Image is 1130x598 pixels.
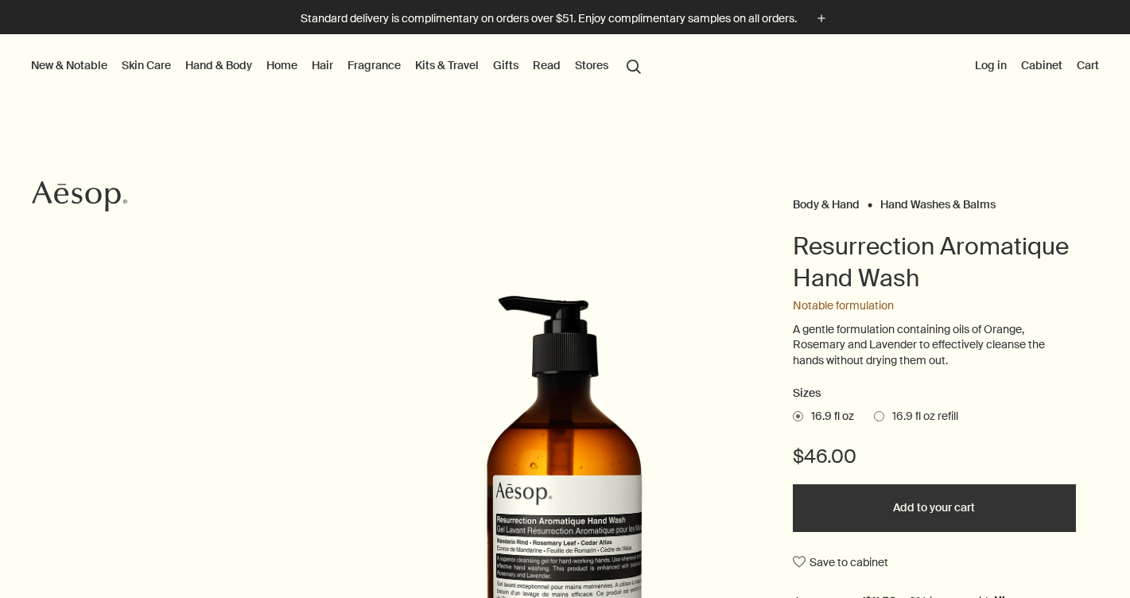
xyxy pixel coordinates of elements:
button: Standard delivery is complimentary on orders over $51. Enjoy complimentary samples on all orders. [301,10,830,28]
span: $46.00 [793,444,856,469]
span: 16.9 fl oz refill [884,409,958,425]
button: New & Notable [28,55,111,76]
button: Cart [1074,55,1102,76]
p: A gentle formulation containing oils of Orange, Rosemary and Lavender to effectively cleanse the ... [793,322,1075,369]
a: Hand Washes & Balms [880,197,996,204]
button: Stores [572,55,612,76]
a: Body & Hand [793,197,860,204]
button: Open search [619,50,648,80]
button: Log in [972,55,1010,76]
a: Hair [309,55,336,76]
p: Standard delivery is complimentary on orders over $51. Enjoy complimentary samples on all orders. [301,10,797,27]
a: Kits & Travel [412,55,482,76]
a: Aesop [28,177,131,220]
nav: primary [28,34,648,98]
a: Skin Care [118,55,174,76]
a: Read [530,55,564,76]
button: Save to cabinet [793,548,888,577]
a: Home [263,55,301,76]
nav: supplementary [972,34,1102,98]
a: Gifts [490,55,522,76]
button: Add to your cart - $46.00 [793,484,1075,532]
a: Cabinet [1018,55,1066,76]
h2: Sizes [793,384,1075,403]
svg: Aesop [32,181,127,212]
a: Hand & Body [182,55,255,76]
span: 16.9 fl oz [803,409,854,425]
a: Fragrance [344,55,404,76]
h1: Resurrection Aromatique Hand Wash [793,231,1075,294]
